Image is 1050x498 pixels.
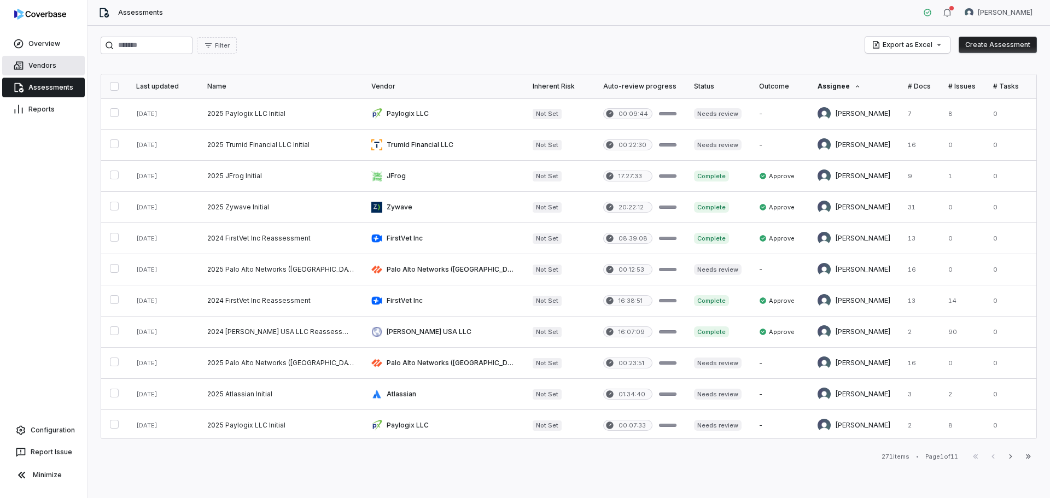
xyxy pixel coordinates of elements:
img: Anita Ritter avatar [818,388,831,401]
img: Anita Ritter avatar [818,325,831,338]
button: Melanie Lorent avatar[PERSON_NAME] [958,4,1039,21]
div: Vendor [371,82,515,91]
div: Inherent Risk [533,82,586,91]
a: Configuration [4,420,83,440]
img: Anita Ritter avatar [818,294,831,307]
span: Filter [215,42,230,50]
button: Export as Excel [865,37,950,53]
button: Filter [197,37,237,54]
div: Page 1 of 11 [925,453,958,461]
img: Anita Ritter avatar [818,232,831,245]
div: 271 items [882,453,909,461]
img: Anita Ritter avatar [818,263,831,276]
button: Create Assessment [959,37,1037,53]
img: Anita Ritter avatar [818,356,831,370]
div: Auto-review progress [603,82,676,91]
div: # Tasks [993,82,1019,91]
td: - [750,379,809,410]
a: Reports [2,99,85,119]
img: Anita Ritter avatar [818,419,831,432]
span: Assessments [118,8,163,17]
img: Anita Ritter avatar [818,169,831,183]
div: # Docs [908,82,931,91]
td: - [750,254,809,285]
img: Anita Ritter avatar [818,138,831,151]
span: [PERSON_NAME] [978,8,1032,17]
a: Assessments [2,78,85,97]
div: # Issues [948,82,976,91]
td: - [750,348,809,379]
td: - [750,130,809,161]
img: Melanie Lorent avatar [965,8,973,17]
td: - [750,98,809,130]
div: Name [207,82,354,91]
div: Status [694,82,742,91]
div: Assignee [818,82,890,91]
td: - [750,410,809,441]
img: Anita Ritter avatar [818,107,831,120]
a: Overview [2,34,85,54]
div: • [916,453,919,460]
button: Report Issue [4,442,83,462]
a: Vendors [2,56,85,75]
button: Minimize [4,464,83,486]
img: Anita Ritter avatar [818,201,831,214]
div: Last updated [136,82,190,91]
div: Outcome [759,82,800,91]
img: logo-D7KZi-bG.svg [14,9,66,20]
